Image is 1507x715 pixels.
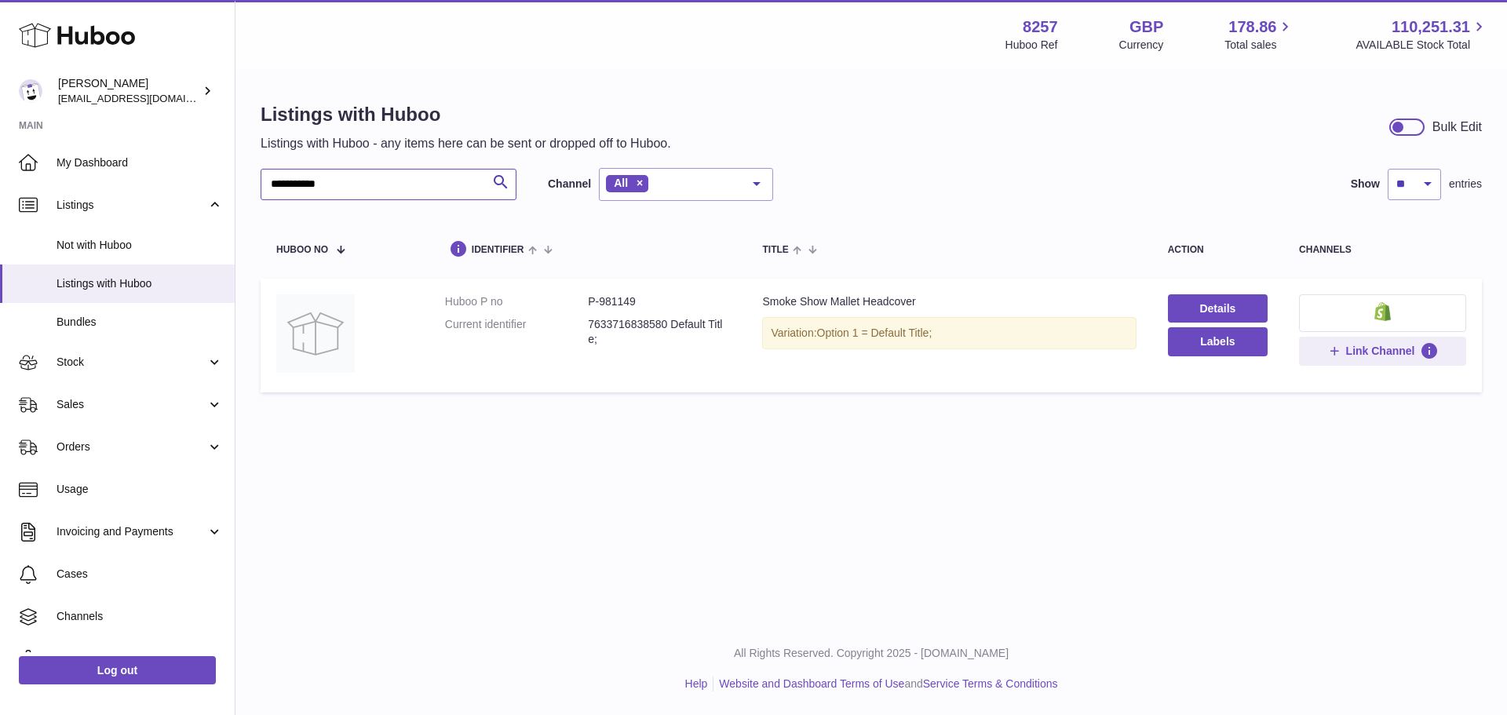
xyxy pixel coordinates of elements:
span: Bundles [57,315,223,330]
span: 178.86 [1228,16,1276,38]
span: Settings [57,651,223,666]
label: Show [1351,177,1380,192]
a: Service Terms & Conditions [923,677,1058,690]
span: Channels [57,609,223,624]
p: All Rights Reserved. Copyright 2025 - [DOMAIN_NAME] [248,646,1494,661]
dt: Current identifier [445,317,588,347]
span: All [614,177,628,189]
span: Not with Huboo [57,238,223,253]
li: and [713,677,1057,691]
div: Huboo Ref [1005,38,1058,53]
a: Help [685,677,708,690]
div: Variation: [762,317,1136,349]
dd: P-981149 [588,294,731,309]
div: [PERSON_NAME] [58,76,199,106]
a: 110,251.31 AVAILABLE Stock Total [1356,16,1488,53]
a: Details [1168,294,1268,323]
span: [EMAIL_ADDRESS][DOMAIN_NAME] [58,92,231,104]
span: Stock [57,355,206,370]
span: Usage [57,482,223,497]
span: AVAILABLE Stock Total [1356,38,1488,53]
label: Channel [548,177,591,192]
div: Bulk Edit [1432,119,1482,136]
button: Labels [1168,327,1268,356]
div: channels [1299,245,1466,255]
button: Link Channel [1299,337,1466,365]
a: Website and Dashboard Terms of Use [719,677,904,690]
span: Option 1 = Default Title; [817,326,932,339]
strong: GBP [1129,16,1163,38]
p: Listings with Huboo - any items here can be sent or dropped off to Huboo. [261,135,671,152]
img: Smoke Show Mallet Headcover [276,294,355,373]
img: internalAdmin-8257@internal.huboo.com [19,79,42,103]
span: entries [1449,177,1482,192]
span: Cases [57,567,223,582]
span: Invoicing and Payments [57,524,206,539]
span: title [762,245,788,255]
dd: 7633716838580 Default Title; [588,317,731,347]
span: Listings [57,198,206,213]
a: 178.86 Total sales [1224,16,1294,53]
span: My Dashboard [57,155,223,170]
img: shopify-small.png [1374,302,1391,321]
span: Huboo no [276,245,328,255]
span: Total sales [1224,38,1294,53]
div: Currency [1119,38,1164,53]
strong: 8257 [1023,16,1058,38]
span: Link Channel [1346,344,1415,358]
dt: Huboo P no [445,294,588,309]
span: Sales [57,397,206,412]
a: Log out [19,656,216,684]
div: Smoke Show Mallet Headcover [762,294,1136,309]
span: 110,251.31 [1392,16,1470,38]
span: Listings with Huboo [57,276,223,291]
span: Orders [57,440,206,454]
span: identifier [472,245,524,255]
div: action [1168,245,1268,255]
h1: Listings with Huboo [261,102,671,127]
